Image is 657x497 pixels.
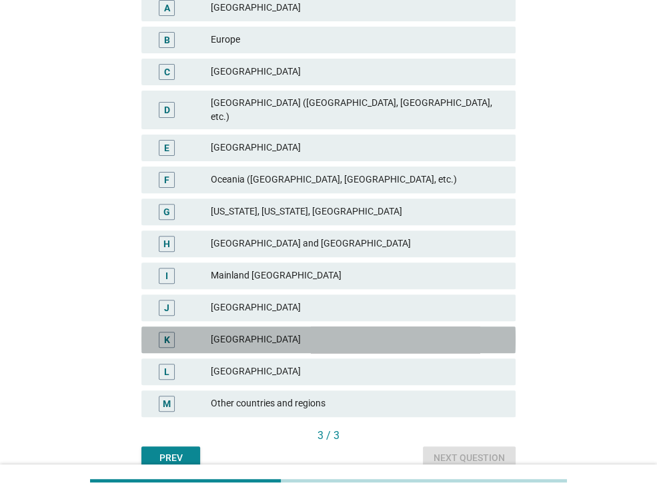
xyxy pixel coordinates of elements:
div: B [164,33,170,47]
div: 3 / 3 [141,428,516,444]
div: Oceania ([GEOGRAPHIC_DATA], [GEOGRAPHIC_DATA], etc.) [211,172,505,188]
div: [US_STATE], [US_STATE], [GEOGRAPHIC_DATA] [211,204,505,220]
div: Europe [211,32,505,48]
div: [GEOGRAPHIC_DATA] [211,364,505,380]
div: F [164,173,169,187]
div: H [163,237,170,250]
div: G [163,205,170,219]
div: [GEOGRAPHIC_DATA] [211,300,505,316]
div: [GEOGRAPHIC_DATA] [211,332,505,348]
div: L [164,364,169,378]
div: C [164,65,170,79]
div: Prev [152,451,189,465]
div: [GEOGRAPHIC_DATA] and [GEOGRAPHIC_DATA] [211,236,505,252]
div: A [164,1,170,15]
div: K [164,332,170,346]
div: E [164,141,169,155]
div: M [163,396,171,410]
button: Prev [141,446,200,470]
div: [GEOGRAPHIC_DATA] [211,64,505,80]
div: Mainland [GEOGRAPHIC_DATA] [211,268,505,284]
div: D [164,103,170,117]
div: [GEOGRAPHIC_DATA] [211,140,505,156]
div: J [164,300,169,314]
div: I [165,268,168,282]
div: Other countries and regions [211,396,505,412]
div: [GEOGRAPHIC_DATA] ([GEOGRAPHIC_DATA], [GEOGRAPHIC_DATA], etc.) [211,96,505,124]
